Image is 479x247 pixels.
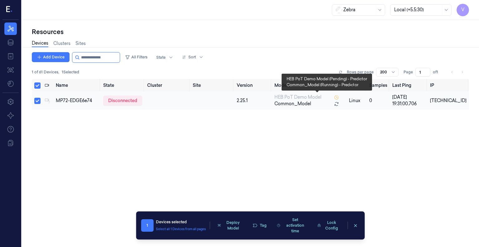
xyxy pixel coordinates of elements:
[156,227,206,231] button: Select all 1 Devices from all pages
[249,221,270,230] button: Tag
[34,82,41,89] button: Select all
[237,97,269,104] div: 2.25.1
[349,97,364,104] p: linux
[101,79,145,91] th: State
[145,79,190,91] th: Cluster
[392,94,425,107] div: [DATE] 19:31:00.706
[351,220,360,230] button: clearSelection
[430,97,467,104] div: [TECHNICAL_ID]
[274,94,322,101] span: HEB PoT Demo Model
[313,218,344,233] button: Lock Config
[433,69,443,75] span: of 1
[457,4,469,16] button: V
[190,79,234,91] th: Site
[347,69,374,75] p: Rows per page
[390,79,428,91] th: Last Ping
[428,79,469,91] th: IP
[448,68,467,77] nav: pagination
[272,79,346,91] th: Model
[141,219,153,232] span: 1
[56,97,98,104] div: MP72-EDGE6e74
[234,79,272,91] th: Version
[156,219,206,225] div: Devices selected
[123,52,150,62] button: All Filters
[369,97,387,104] div: 0
[32,27,469,36] div: Resources
[32,52,70,62] button: Add Device
[62,69,79,75] span: 1 Selected
[75,40,86,47] a: Sites
[53,79,101,91] th: Name
[34,98,41,104] button: Select row
[214,218,246,233] button: Deploy Model
[32,69,59,75] span: 1 of 61 Devices ,
[346,79,367,91] th: OS
[103,96,142,106] div: disconnected
[273,215,311,236] button: Set activation time
[367,79,390,91] th: Samples
[32,40,48,47] a: Devices
[274,101,311,107] span: Common_Model
[53,40,70,47] a: Clusters
[404,69,413,75] span: Page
